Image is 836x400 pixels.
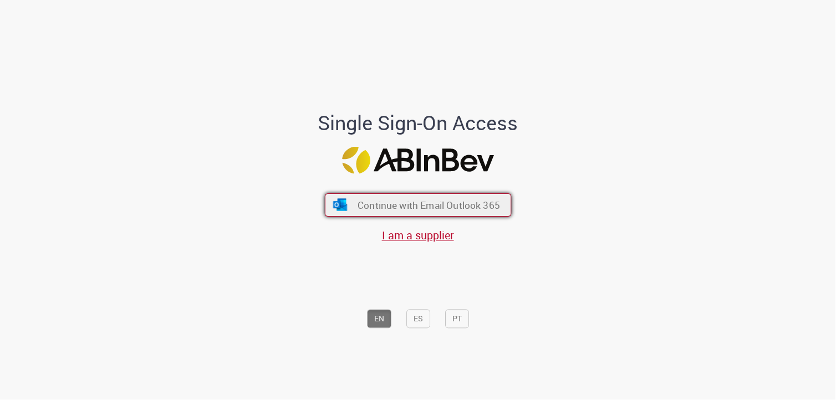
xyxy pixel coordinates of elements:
h1: Single Sign-On Access [264,111,572,134]
button: ES [406,310,430,329]
a: I am a supplier [382,228,454,243]
button: PT [445,310,469,329]
button: EN [367,310,391,329]
img: Logo ABInBev [342,147,494,174]
img: ícone Azure/Microsoft 360 [332,199,348,211]
button: ícone Azure/Microsoft 360 Continue with Email Outlook 365 [325,193,512,217]
span: Continue with Email Outlook 365 [358,198,500,211]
